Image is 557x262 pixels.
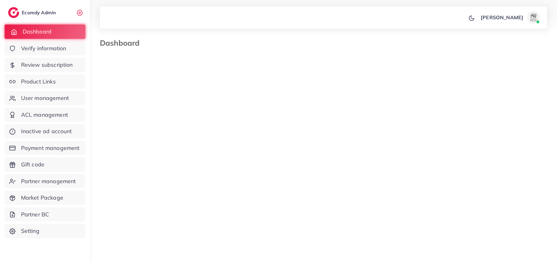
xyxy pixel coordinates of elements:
[481,14,523,21] p: [PERSON_NAME]
[21,194,63,202] span: Market Package
[21,227,39,235] span: Setting
[5,191,85,205] a: Market Package
[477,11,542,24] a: [PERSON_NAME]avatar
[5,174,85,188] a: Partner management
[21,160,44,169] span: Gift code
[5,124,85,138] a: Inactive ad account
[21,111,68,119] span: ACL management
[5,224,85,238] a: Setting
[8,7,57,18] a: logoEcomdy Admin
[5,25,85,39] a: Dashboard
[5,157,85,172] a: Gift code
[21,144,80,152] span: Payment management
[21,177,76,185] span: Partner management
[5,58,85,72] a: Review subscription
[527,11,540,24] img: avatar
[23,28,51,36] span: Dashboard
[5,91,85,105] a: User management
[100,38,145,47] h3: Dashboard
[8,7,19,18] img: logo
[21,78,56,86] span: Product Links
[21,61,73,69] span: Review subscription
[21,44,66,52] span: Verify information
[5,207,85,222] a: Partner BC
[5,108,85,122] a: ACL management
[22,10,57,16] h2: Ecomdy Admin
[21,127,72,135] span: Inactive ad account
[21,94,69,102] span: User management
[5,41,85,56] a: Verify information
[5,75,85,89] a: Product Links
[5,141,85,155] a: Payment management
[21,210,49,219] span: Partner BC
